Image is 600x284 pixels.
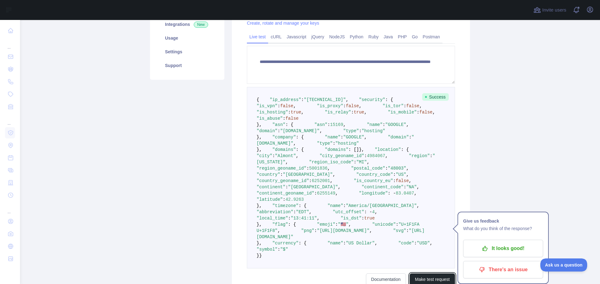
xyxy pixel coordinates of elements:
[364,209,372,214] span: : -
[406,166,409,171] span: ,
[468,243,538,254] p: It looks good!
[327,203,343,208] span: "name"
[280,103,293,108] span: false
[419,103,422,108] span: ,
[272,203,298,208] span: "timezone"
[272,147,296,152] span: "domains"
[157,17,217,31] a: Integrations New
[298,241,306,246] span: : {
[362,128,385,133] span: "hosting"
[343,135,364,140] span: "GOOGLE"
[301,228,314,233] span: "png"
[385,153,388,158] span: ,
[542,7,566,14] span: Invite users
[369,228,372,233] span: ,
[346,241,375,246] span: "US Dollar"
[420,32,442,42] a: Postman
[296,147,304,152] span: : {
[396,191,414,196] span: 83.0407
[288,222,296,227] span: : {
[320,128,322,133] span: ,
[301,97,304,102] span: :
[272,135,296,140] span: "company"
[275,153,296,158] span: "Almont"
[5,113,15,126] div: ...
[364,153,367,158] span: :
[422,93,449,101] span: Success
[317,141,332,146] span: "type"
[5,202,15,214] div: ...
[257,97,259,102] span: {
[359,147,364,152] span: },
[359,97,385,102] span: "security"
[285,185,288,190] span: :
[257,103,277,108] span: "is_vpn"
[298,203,306,208] span: : {
[257,172,280,177] span: "country"
[393,178,396,183] span: :
[375,147,401,152] span: "location"
[351,166,385,171] span: "postal_code"
[385,97,393,102] span: : {
[406,103,419,108] span: false
[335,141,359,146] span: "hosting"
[414,241,417,246] span: :
[257,191,314,196] span: "continent_geoname_id"
[291,216,317,221] span: "13:41:11"
[283,116,285,121] span: :
[347,32,366,42] a: Python
[257,135,262,140] span: },
[257,110,288,115] span: "is_hosting"
[393,172,396,177] span: :
[417,110,419,115] span: :
[257,203,262,208] span: },
[401,147,409,152] span: : {
[285,197,304,202] span: 42.9263
[309,32,327,42] a: jQuery
[338,222,349,227] span: "🇺🇸"
[330,178,332,183] span: ,
[359,103,362,108] span: ,
[157,59,217,72] a: Support
[463,240,543,257] button: It looks good!
[317,191,335,196] span: 6255149
[409,153,430,158] span: "region"
[280,172,283,177] span: :
[257,153,272,158] span: "city"
[343,203,346,208] span: :
[398,241,414,246] span: "code"
[375,209,377,214] span: ,
[285,122,293,127] span: : {
[320,153,364,158] span: "city_geoname_id"
[351,110,353,115] span: :
[414,191,417,196] span: ,
[532,5,567,15] button: Invite users
[257,222,262,227] span: },
[307,166,309,171] span: :
[272,153,275,158] span: :
[272,122,285,127] span: "asn"
[335,222,338,227] span: :
[346,103,359,108] span: false
[327,122,330,127] span: :
[288,216,291,221] span: :
[257,241,262,246] span: },
[301,110,304,115] span: ,
[293,103,296,108] span: ,
[417,203,419,208] span: ,
[304,97,346,102] span: "[TECHNICAL_ID]"
[359,128,362,133] span: :
[359,191,388,196] span: "longitude"
[272,222,288,227] span: "flag"
[341,216,362,221] span: "is_dst"
[463,217,543,225] h1: Give us feedback
[409,32,420,42] a: Go
[317,103,343,108] span: "is_proxy"
[367,153,385,158] span: 4984067
[333,141,335,146] span: :
[277,247,280,252] span: :
[406,185,417,190] span: "NA"
[157,31,217,45] a: Usage
[404,185,406,190] span: :
[293,141,296,146] span: ,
